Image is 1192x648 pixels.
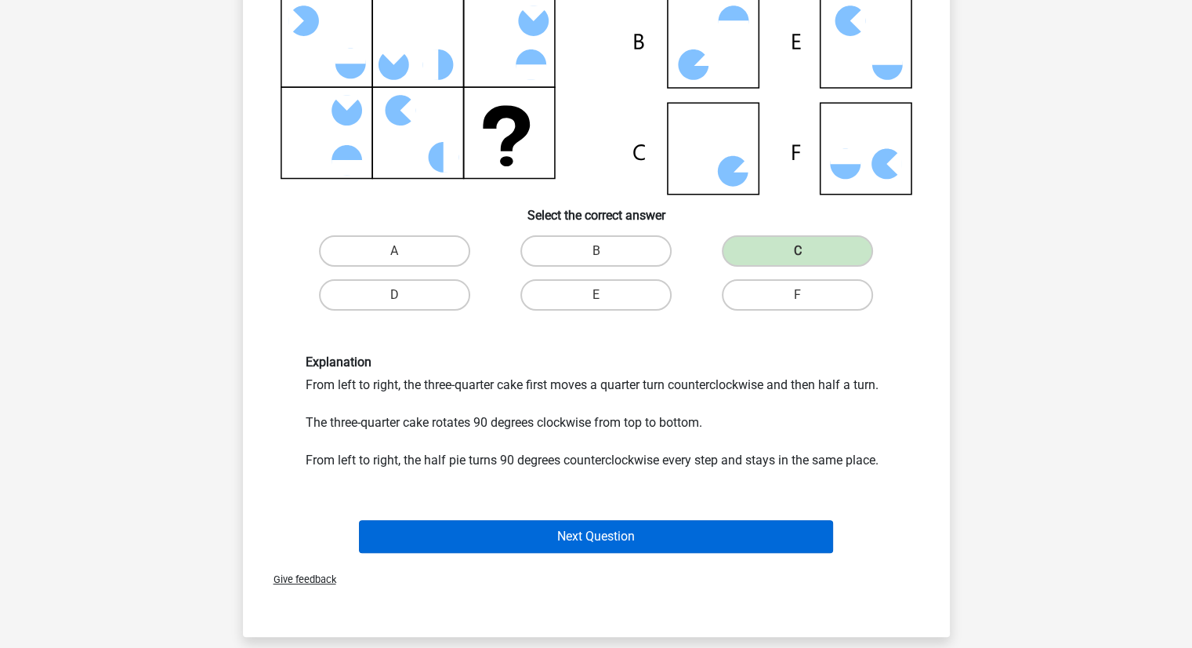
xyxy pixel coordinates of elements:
[722,235,873,267] label: C
[319,235,470,267] label: A
[520,235,672,267] label: B
[359,520,833,553] button: Next Question
[722,279,873,311] label: F
[520,279,672,311] label: E
[319,279,470,311] label: D
[306,355,887,370] h6: Explanation
[294,355,899,470] div: From left to right, the three-quarter cake first moves a quarter turn counterclockwise and then h...
[268,195,925,223] h6: Select the correct answer
[261,573,336,585] span: Give feedback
